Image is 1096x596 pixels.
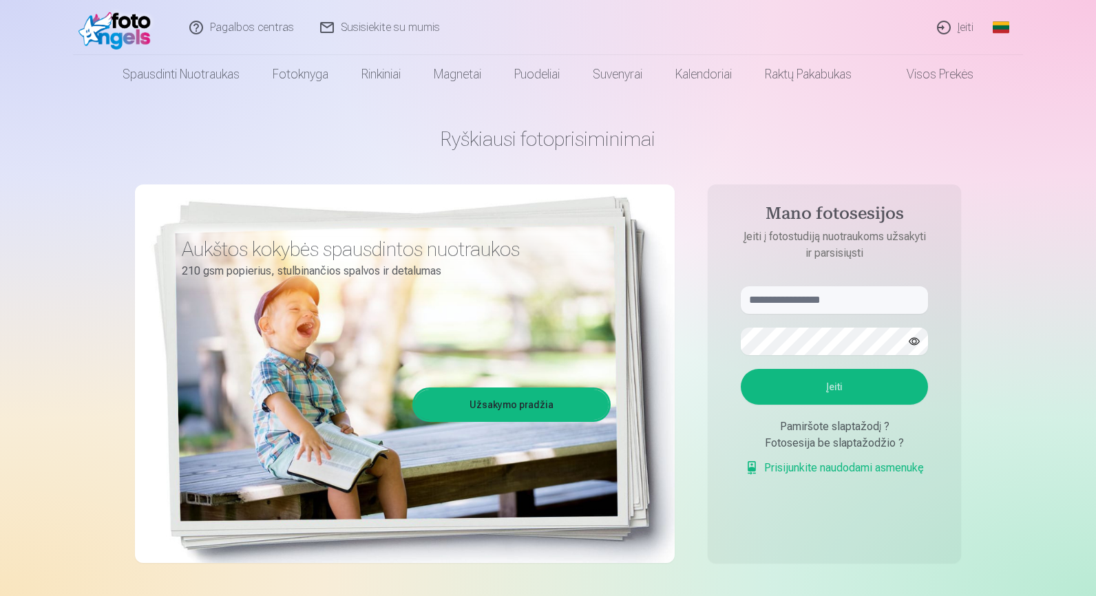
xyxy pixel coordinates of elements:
[727,228,942,262] p: Įeiti į fotostudiją nuotraukoms užsakyti ir parsisiųsti
[182,237,600,262] h3: Aukštos kokybės spausdintos nuotraukos
[741,369,928,405] button: Įeiti
[748,55,868,94] a: Raktų pakabukas
[868,55,990,94] a: Visos prekės
[498,55,576,94] a: Puodeliai
[741,435,928,451] div: Fotosesija be slaptažodžio ?
[414,390,609,420] a: Užsakymo pradžia
[417,55,498,94] a: Magnetai
[576,55,659,94] a: Suvenyrai
[659,55,748,94] a: Kalendoriai
[741,418,928,435] div: Pamiršote slaptažodį ?
[727,204,942,228] h4: Mano fotosesijos
[345,55,417,94] a: Rinkiniai
[182,262,600,281] p: 210 gsm popierius, stulbinančios spalvos ir detalumas
[135,127,961,151] h1: Ryškiausi fotoprisiminimai
[256,55,345,94] a: Fotoknyga
[106,55,256,94] a: Spausdinti nuotraukas
[78,6,158,50] img: /fa2
[745,460,924,476] a: Prisijunkite naudodami asmenukę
